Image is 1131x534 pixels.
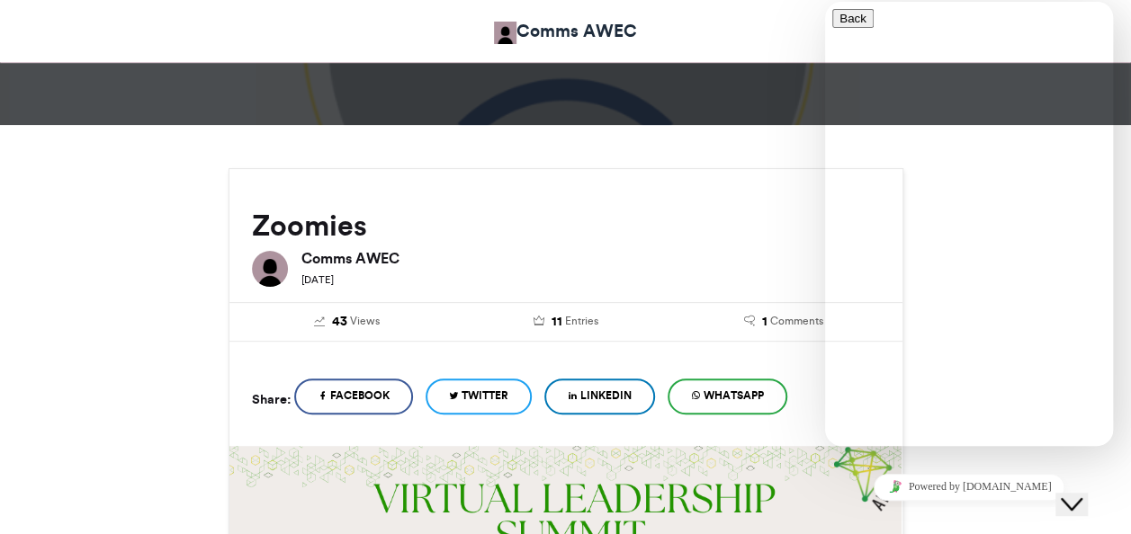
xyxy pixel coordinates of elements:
a: WhatsApp [668,378,787,414]
h1: Zoomies [67,19,1065,62]
a: 1 Comments [688,312,880,332]
a: Twitter [426,378,532,414]
small: [DATE] [301,273,334,286]
a: 43 Views [252,312,444,332]
h2: Zoomies [252,209,880,242]
img: Comms AWEC [494,22,516,44]
h6: Comms AWEC [301,251,880,265]
span: 1 [762,312,767,332]
a: Facebook [294,378,413,414]
a: Comms AWEC [494,18,637,44]
iframe: chat widget [825,467,1113,507]
span: WhatsApp [704,387,764,404]
span: 43 [332,312,347,332]
h5: Share: [252,387,291,411]
span: Views [350,313,380,329]
span: Entries [564,313,597,329]
span: Comments [770,313,823,329]
span: LinkedIn [580,387,632,404]
iframe: chat widget [825,2,1113,446]
span: Facebook [330,387,390,404]
a: 11 Entries [470,312,661,332]
iframe: chat widget [1055,462,1113,516]
a: LinkedIn [544,378,655,414]
img: Comms AWEC [252,251,288,287]
span: 11 [551,312,561,332]
span: Twitter [462,387,508,404]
